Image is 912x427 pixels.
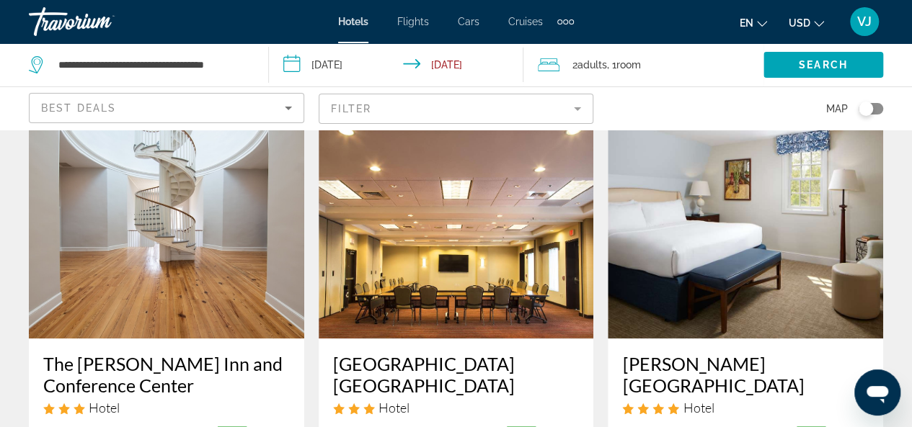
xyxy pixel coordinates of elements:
[854,369,900,415] iframe: Button to launch messaging window
[607,55,641,75] span: , 1
[557,10,574,33] button: Extra navigation items
[319,108,594,338] img: Hotel image
[378,400,409,415] span: Hotel
[789,12,824,33] button: Change currency
[508,16,543,27] a: Cruises
[269,43,523,86] button: Check-in date: Sep 18, 2025 Check-out date: Sep 22, 2025
[41,102,116,114] span: Best Deals
[41,99,292,117] mat-select: Sort by
[683,400,714,415] span: Hotel
[333,353,580,396] a: [GEOGRAPHIC_DATA] [GEOGRAPHIC_DATA]
[29,108,304,338] img: Hotel image
[458,16,479,27] a: Cars
[577,59,607,71] span: Adults
[740,17,753,29] span: en
[333,400,580,415] div: 3 star Hotel
[616,59,641,71] span: Room
[608,108,883,338] img: Hotel image
[622,353,869,396] a: [PERSON_NAME][GEOGRAPHIC_DATA]
[319,93,594,125] button: Filter
[846,6,883,37] button: User Menu
[523,43,763,86] button: Travelers: 2 adults, 0 children
[43,400,290,415] div: 3 star Hotel
[763,52,883,78] button: Search
[826,99,848,119] span: Map
[799,59,848,71] span: Search
[397,16,429,27] a: Flights
[848,102,883,115] button: Toggle map
[789,17,810,29] span: USD
[43,353,290,396] a: The [PERSON_NAME] Inn and Conference Center
[857,14,872,29] span: VJ
[572,55,607,75] span: 2
[29,3,173,40] a: Travorium
[740,12,767,33] button: Change language
[622,400,869,415] div: 4 star Hotel
[89,400,120,415] span: Hotel
[338,16,368,27] a: Hotels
